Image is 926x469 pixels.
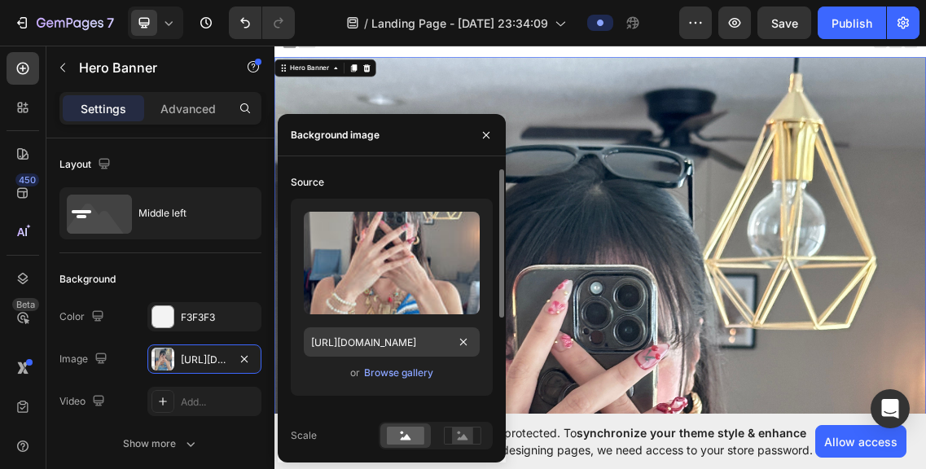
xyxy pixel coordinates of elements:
img: preview-image [304,212,480,314]
span: Your page is password protected. To when designing pages, we need access to your store password. [379,424,815,458]
span: Landing Page - [DATE] 23:34:09 [371,15,548,32]
iframe: Design area [274,37,926,423]
button: Publish [818,7,886,39]
div: Video [59,391,108,413]
span: synchronize your theme style & enhance your experience [379,426,806,457]
div: Source [291,175,324,190]
div: F3F3F3 [181,310,257,325]
p: Advanced [160,100,216,117]
div: Background image [291,128,380,142]
div: Middle left [138,195,238,232]
button: Browse gallery [363,365,434,381]
div: Open Intercom Messenger [871,389,910,428]
div: 450 [15,173,39,186]
div: Publish [832,15,872,32]
div: Image [59,348,111,370]
div: Undo/Redo [229,7,295,39]
div: Browse gallery [364,366,433,380]
button: Save [757,7,811,39]
button: Allow access [815,425,906,458]
div: Show more [123,436,199,452]
span: or [350,363,360,383]
p: Hero Banner [79,58,217,77]
div: Beta [12,298,39,311]
span: / [364,15,368,32]
button: Show more [59,429,261,458]
div: Add... [181,395,257,410]
span: Allow access [824,433,897,450]
button: 7 [7,7,121,39]
span: Save [771,16,798,30]
div: Layout [59,154,114,176]
p: 7 [107,13,114,33]
input: https://example.com/image.jpg [304,327,480,357]
div: Scale [291,428,317,443]
div: Background [59,272,116,287]
div: [URL][DOMAIN_NAME] [181,353,228,367]
div: Color [59,306,108,328]
p: Settings [81,100,126,117]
